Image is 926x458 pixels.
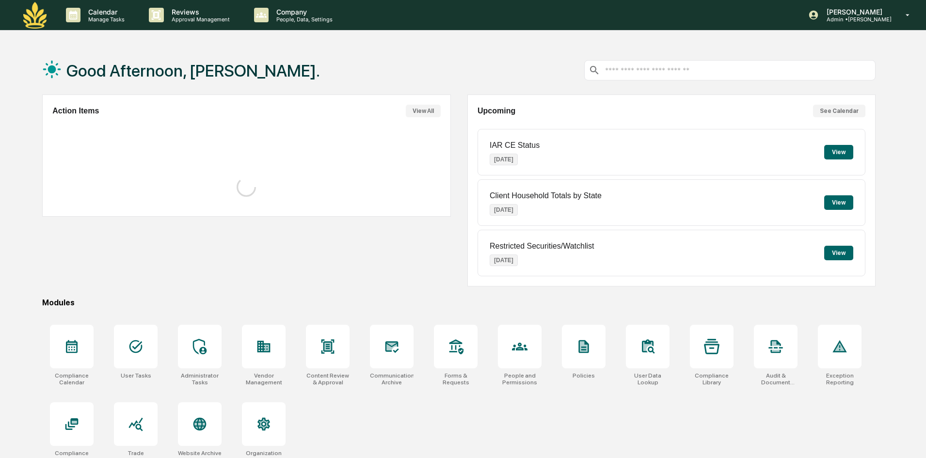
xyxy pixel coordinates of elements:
p: Restricted Securities/Watchlist [490,242,594,251]
p: Manage Tasks [80,16,129,23]
div: Exception Reporting [818,372,862,386]
div: Modules [42,298,876,307]
p: People, Data, Settings [269,16,337,23]
button: See Calendar [813,105,865,117]
p: Calendar [80,8,129,16]
button: View All [406,105,441,117]
p: Reviews [164,8,235,16]
p: [DATE] [490,254,518,266]
button: View [824,145,853,159]
p: Client Household Totals by State [490,191,602,200]
p: [DATE] [490,154,518,165]
div: Vendor Management [242,372,286,386]
h2: Action Items [52,107,99,115]
button: View [824,195,853,210]
div: People and Permissions [498,372,542,386]
h1: Good Afternoon, [PERSON_NAME]. [66,61,320,80]
h2: Upcoming [478,107,515,115]
img: logo [23,2,47,29]
div: Website Archive [178,450,222,457]
div: User Data Lookup [626,372,670,386]
div: Content Review & Approval [306,372,350,386]
p: Admin • [PERSON_NAME] [819,16,892,23]
div: Policies [573,372,595,379]
div: Communications Archive [370,372,414,386]
div: Compliance Calendar [50,372,94,386]
p: Approval Management [164,16,235,23]
p: [PERSON_NAME] [819,8,892,16]
button: View [824,246,853,260]
div: User Tasks [121,372,151,379]
div: Audit & Document Logs [754,372,798,386]
div: Compliance Library [690,372,734,386]
div: Forms & Requests [434,372,478,386]
p: IAR CE Status [490,141,540,150]
div: Administrator Tasks [178,372,222,386]
p: [DATE] [490,204,518,216]
p: Company [269,8,337,16]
